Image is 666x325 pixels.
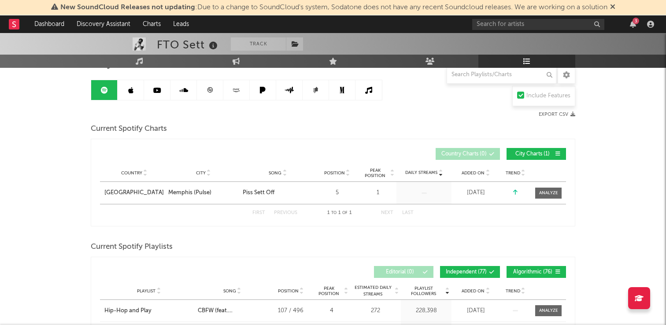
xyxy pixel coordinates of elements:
span: Peak Position [361,168,389,178]
span: : Due to a change to SoundCloud's system, Sodatone does not have any recent Soundcloud releases. ... [60,4,607,11]
span: Added On [462,170,485,176]
span: Dismiss [610,4,615,11]
span: City Charts ( 1 ) [512,151,553,157]
span: Playlist [137,288,155,294]
a: Dashboard [28,15,70,33]
button: First [252,211,265,215]
div: Include Features [526,91,570,101]
button: Previous [274,211,297,215]
span: Current Spotify Playlists [91,242,173,252]
span: Position [324,170,345,176]
button: Track [231,37,286,51]
div: 272 [352,307,399,315]
span: Playlist Followers [403,286,444,296]
span: Estimated Daily Streams [352,284,393,298]
a: Piss Sett Off [243,188,313,197]
div: 5 [317,188,357,197]
button: 3 [630,21,636,28]
div: Memphis (Pulse) [168,188,211,197]
button: Country Charts(0) [436,148,500,160]
button: Export CSV [539,112,575,117]
button: Editorial(0) [374,266,433,278]
div: Piss Sett Off [243,188,274,197]
div: 228,398 [403,307,449,315]
span: Daily Streams [405,170,437,176]
button: Independent(77) [440,266,500,278]
a: Memphis (Pulse) [168,188,238,197]
div: 1 [361,188,394,197]
div: Hip-Hop and Play [104,307,152,315]
span: Playlists/Charts [91,58,174,69]
input: Search Playlists/Charts [447,66,557,84]
span: of [342,211,348,215]
button: City Charts(1) [507,148,566,160]
a: Charts [137,15,167,33]
button: Next [381,211,393,215]
span: Added On [462,288,485,294]
span: Country [121,170,142,176]
span: Editorial ( 0 ) [380,270,420,275]
a: Discovery Assistant [70,15,137,33]
span: Trend [506,170,520,176]
span: City [196,170,206,176]
button: Algorithmic(76) [507,266,566,278]
span: New SoundCloud Releases not updating [60,4,195,11]
span: Peak Position [315,286,343,296]
a: Leads [167,15,195,33]
span: Song [269,170,281,176]
span: Trend [506,288,520,294]
span: Song [223,288,236,294]
a: [GEOGRAPHIC_DATA] [104,188,164,197]
button: Last [402,211,414,215]
div: 1 1 1 [315,208,363,218]
div: FTO Sett [157,37,220,52]
div: [DATE] [454,188,498,197]
input: Search for artists [472,19,604,30]
span: Position [278,288,299,294]
span: Independent ( 77 ) [446,270,487,275]
div: 107 / 496 [271,307,311,315]
div: [DATE] [454,307,498,315]
span: to [331,211,337,215]
div: 3 [633,18,639,24]
div: 4 [315,307,348,315]
a: Hip-Hop and Play [104,307,193,315]
span: Current Spotify Charts [91,124,167,134]
span: Country Charts ( 0 ) [441,151,487,157]
span: Algorithmic ( 76 ) [512,270,553,275]
div: CBFW (feat. [PERSON_NAME]) [198,307,266,315]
